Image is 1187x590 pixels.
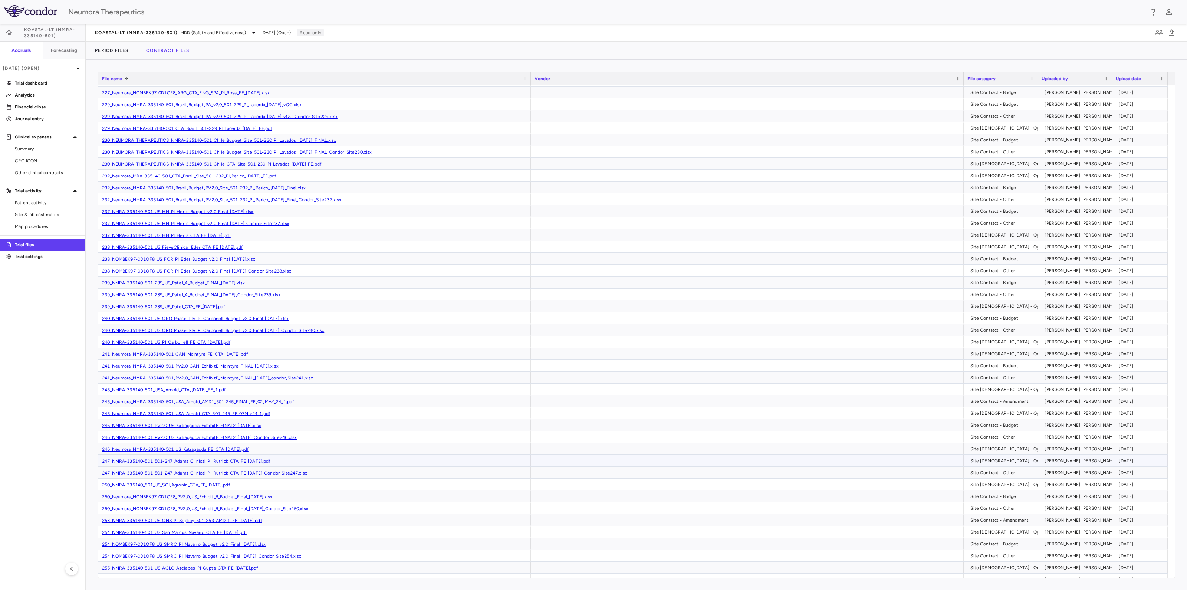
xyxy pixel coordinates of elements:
[102,90,270,95] a: 227_Neumora_NOMBEK97-0D1OF8_ARG_CTA_ENG_SPA_PI_Rosa_FE_[DATE].xlsx
[970,502,1034,514] div: Site Contract - Other
[1045,538,1117,550] div: [PERSON_NAME] [PERSON_NAME]
[1045,205,1117,217] div: [PERSON_NAME] [PERSON_NAME]
[102,233,231,238] a: 237_NMRA-335140-501_US_HH_PI_Herts_CTA_FE_[DATE].pdf
[970,277,1034,289] div: Site Contract - Budget
[970,265,1034,277] div: Site Contract - Other
[102,554,301,559] a: 254_NOMBEK97-0D1OF8_US_SMRC_PI_Navarro_Budget_v2.0_Final_[DATE]_Condor_Site254.xlsx
[1045,300,1117,312] div: [PERSON_NAME] [PERSON_NAME]
[15,80,79,87] p: Trial dashboard
[970,300,1065,312] div: Site [DEMOGRAPHIC_DATA] - Og Work Order
[102,185,306,190] a: 232_Neumora_NMRA-335140-501_Brazil_Budget_PV2.0_Site_501-232_PI_Perico_[DATE]_Final.xlsx
[970,384,1065,395] div: Site [DEMOGRAPHIC_DATA] - Og Work Order
[137,42,198,59] button: Contract Files
[15,241,79,248] p: Trial files
[1045,348,1117,360] div: [PERSON_NAME] [PERSON_NAME]
[1045,502,1117,514] div: [PERSON_NAME] [PERSON_NAME]
[68,6,1144,17] div: Neumora Therapeutics
[1119,395,1164,407] div: [DATE]
[1045,395,1139,407] div: [PERSON_NAME] [PERSON_NAME] Colodrero
[102,494,273,499] a: 250_Neumora_NOMBEK97-0D1OF8_PV2.0_US_Exhibit_B_Budget_Final_[DATE].xlsx
[1045,372,1117,384] div: [PERSON_NAME] [PERSON_NAME]
[1119,158,1164,170] div: [DATE]
[102,292,280,297] a: 239_NMRA-335140-501-239_US_Patel_A_Budget_FINAL_[DATE]_Condor_Site239.xlsx
[102,76,122,81] span: File name
[1119,193,1164,205] div: [DATE]
[1042,76,1068,81] span: Uploaded by
[970,562,1065,574] div: Site [DEMOGRAPHIC_DATA] - Og Work Order
[1045,170,1117,182] div: [PERSON_NAME] [PERSON_NAME]
[1119,265,1164,277] div: [DATE]
[1045,110,1117,122] div: [PERSON_NAME] [PERSON_NAME]
[102,352,248,357] a: 241_Neumora_NMRA-335140-501_CAN_McIntyre_FE_CTA_[DATE].pdf
[102,470,307,476] a: 247_NMRA-335140-501_501-247_Adams_Clinical_PI_Rutrick_CTA_FE_[DATE]_Condor_Site247.xlsx
[970,229,1065,241] div: Site [DEMOGRAPHIC_DATA] - Og Work Order
[1119,419,1164,431] div: [DATE]
[1119,205,1164,217] div: [DATE]
[102,577,285,583] a: 255_NOMBEK97-0D1OF8_US_ACLC_Ascelpes_PI_Gupta_Budget_Pv2.0_Final_[DATE].xlsx
[102,423,261,428] a: 246_NMRA-335140-501_PV2.0_US_Katragadda_ExhibitB_FINAL2_[DATE].xlsx
[102,126,272,131] a: 229_Neumora_NMRA-335140-501_CTA_Brazil_501-229_PI_Lacerda_[DATE]_FE.pdf
[970,419,1034,431] div: Site Contract - Budget
[102,364,279,369] a: 241_Neumora_NMRA-335140-501_PV2.0_CAN_ExhibitB_McIntyre_FINAL_[DATE].xlsx
[102,459,270,464] a: 247_NMRA-335140-501_501-247_Adams_Clinical_PI_Rutrick_CTA_FE_[DATE].pdf
[970,253,1034,265] div: Site Contract - Budget
[1119,514,1164,526] div: [DATE]
[261,29,291,36] span: [DATE] (Open)
[970,348,1065,360] div: Site [DEMOGRAPHIC_DATA] - Og Work Order
[15,115,79,122] p: Journal entry
[1119,479,1164,490] div: [DATE]
[1119,122,1164,134] div: [DATE]
[102,565,258,571] a: 255_NMRA-335140-501_US_ACLC_Asclepes_PI_Gupta_CTA_FE_[DATE].pdf
[3,65,73,72] p: [DATE] (Open)
[102,304,225,309] a: 239_NMRA-335140-501-239_US_Patel_CTA_FE_[DATE].pdf
[1045,550,1117,562] div: [PERSON_NAME] [PERSON_NAME]
[15,223,79,230] span: Map procedures
[535,76,550,81] span: Vendor
[967,76,996,81] span: File category
[1119,324,1164,336] div: [DATE]
[970,205,1034,217] div: Site Contract - Budget
[1119,562,1164,574] div: [DATE]
[15,169,79,176] span: Other clinical contracts
[1119,312,1164,324] div: [DATE]
[970,395,1034,407] div: Site Contract - Amendment
[15,146,79,152] span: Summary
[102,340,230,345] a: 240_NMRA-335140-501_US_PI_Carbonell_FE_CTA_[DATE].pdf
[970,443,1065,455] div: Site [DEMOGRAPHIC_DATA] - Og Work Order
[1045,431,1117,443] div: [PERSON_NAME] [PERSON_NAME]
[102,280,245,286] a: 239_NMRA-335140-501-239_US_Patel_A_Budget_FINAL_[DATE].xlsx
[970,134,1034,146] div: Site Contract - Budget
[15,253,79,260] p: Trial settings
[970,514,1034,526] div: Site Contract - Amendment
[1045,384,1139,395] div: [PERSON_NAME] [PERSON_NAME] Colodrero
[102,530,247,535] a: 254_NMRA-335140-501_US_San_Marcus_Navarro_CTA_FE_[DATE].pdf
[1045,407,1139,419] div: [PERSON_NAME] [PERSON_NAME] Colodrero
[1045,158,1117,170] div: [PERSON_NAME] [PERSON_NAME]
[970,526,1065,538] div: Site [DEMOGRAPHIC_DATA] - Og Work Order
[1119,300,1164,312] div: [DATE]
[1119,229,1164,241] div: [DATE]
[970,336,1065,348] div: Site [DEMOGRAPHIC_DATA] - Og Work Order
[102,150,372,155] a: 230_NEUMORA_THERAPEUTICS_NMRA-335140-501_Chile_Budget_Site_501-230_PI_Lavados_[DATE]_FINAL_Condor...
[102,114,338,119] a: 229_Neumora_NMRA-335140-501_Brazil_Budget_PA_v2.0_501-229_PI_Lacerda_[DATE]_vQC_Condor_Site229.xlsx
[1045,146,1117,158] div: [PERSON_NAME] [PERSON_NAME]
[51,47,78,54] h6: Forecasting
[1119,182,1164,193] div: [DATE]
[15,92,79,98] p: Analytics
[970,490,1034,502] div: Site Contract - Budget
[1119,348,1164,360] div: [DATE]
[970,87,1034,98] div: Site Contract - Budget
[970,550,1034,562] div: Site Contract - Other
[1119,502,1164,514] div: [DATE]
[1045,467,1117,479] div: [PERSON_NAME] [PERSON_NAME]
[970,122,1065,134] div: Site [DEMOGRAPHIC_DATA] - Og Work Order
[1119,87,1164,98] div: [DATE]
[1045,514,1139,526] div: [PERSON_NAME] [PERSON_NAME] Colodrero
[86,42,137,59] button: Period Files
[1045,336,1117,348] div: [PERSON_NAME] [PERSON_NAME]
[1045,360,1117,372] div: [PERSON_NAME] [PERSON_NAME]
[1045,265,1117,277] div: [PERSON_NAME] [PERSON_NAME]
[1119,217,1164,229] div: [DATE]
[1119,526,1164,538] div: [DATE]
[1045,419,1117,431] div: [PERSON_NAME] [PERSON_NAME]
